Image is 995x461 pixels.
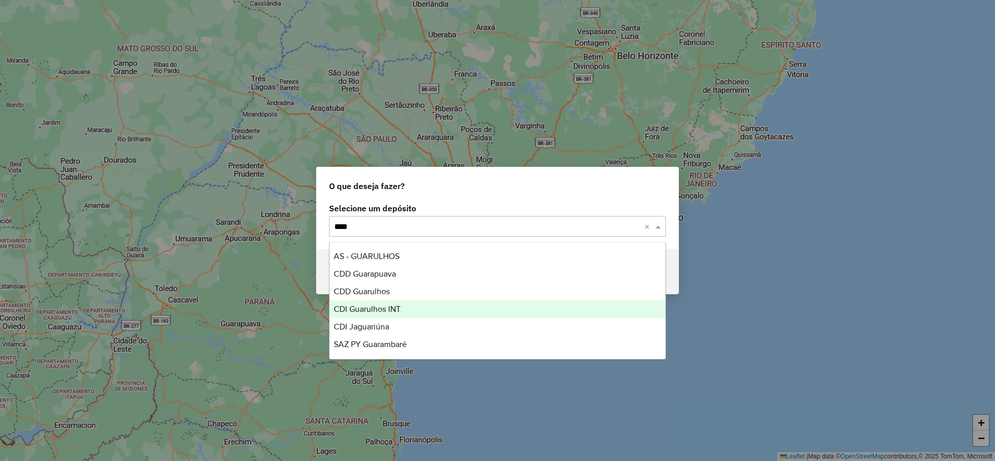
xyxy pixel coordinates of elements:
[329,180,405,192] span: O que deseja fazer?
[334,322,389,331] span: CDI Jaguariúna
[334,269,396,278] span: CDD Guarapuava
[334,305,401,313] span: CDI Guarulhos INT
[334,340,407,349] span: SAZ PY Guarambaré
[644,220,653,233] span: Clear all
[334,287,390,296] span: CDD Guarulhos
[329,242,666,359] ng-dropdown-panel: Options list
[329,202,666,214] label: Selecione um depósito
[334,252,400,261] span: AS - GUARULHOS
